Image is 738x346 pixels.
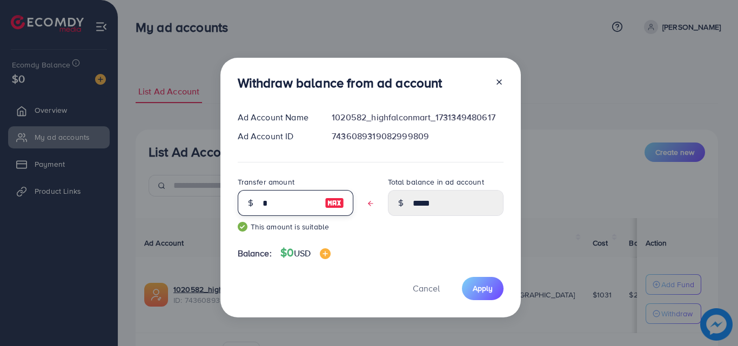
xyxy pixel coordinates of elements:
[320,248,331,259] img: image
[280,246,331,260] h4: $0
[323,111,512,124] div: 1020582_highfalconmart_1731349480617
[462,277,504,300] button: Apply
[399,277,453,300] button: Cancel
[323,130,512,143] div: 7436089319082999809
[413,282,440,294] span: Cancel
[388,177,484,187] label: Total balance in ad account
[238,75,442,91] h3: Withdraw balance from ad account
[325,196,344,209] img: image
[238,221,353,232] small: This amount is suitable
[238,222,247,232] img: guide
[238,247,272,260] span: Balance:
[229,111,324,124] div: Ad Account Name
[238,177,294,187] label: Transfer amount
[473,283,493,294] span: Apply
[229,130,324,143] div: Ad Account ID
[294,247,311,259] span: USD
